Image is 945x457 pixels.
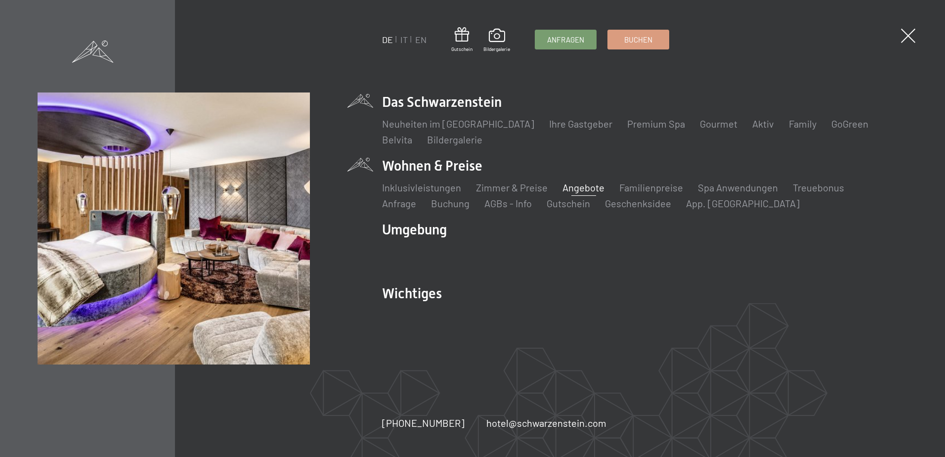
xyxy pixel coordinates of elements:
span: Bildergalerie [483,46,510,52]
a: Treuebonus [793,182,844,193]
a: Belvita [382,134,412,145]
a: Buchen [608,30,669,49]
a: Bildergalerie [483,29,510,52]
a: Familienpreise [619,182,683,193]
a: GoGreen [831,118,868,130]
a: Ihre Gastgeber [549,118,612,130]
a: Premium Spa [627,118,685,130]
span: [PHONE_NUMBER] [382,417,465,429]
span: Anfragen [547,35,584,45]
a: Gutschein [451,27,472,52]
a: [PHONE_NUMBER] [382,416,465,430]
a: hotel@schwarzenstein.com [486,416,606,430]
a: Bildergalerie [427,134,482,145]
a: Anfrage [382,197,416,209]
a: IT [400,34,408,45]
a: Zimmer & Preise [476,182,548,193]
a: Gourmet [700,118,737,130]
a: Aktiv [752,118,774,130]
span: Buchen [624,35,652,45]
a: Geschenksidee [605,197,671,209]
a: EN [415,34,427,45]
span: Gutschein [451,46,472,52]
a: App. [GEOGRAPHIC_DATA] [686,197,800,209]
a: DE [382,34,393,45]
a: Anfragen [535,30,596,49]
a: AGBs - Info [484,197,532,209]
a: Buchung [431,197,470,209]
a: Inklusivleistungen [382,182,461,193]
a: Gutschein [547,197,590,209]
a: Neuheiten im [GEOGRAPHIC_DATA] [382,118,534,130]
a: Spa Anwendungen [698,182,778,193]
a: Family [789,118,816,130]
a: Angebote [562,182,604,193]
